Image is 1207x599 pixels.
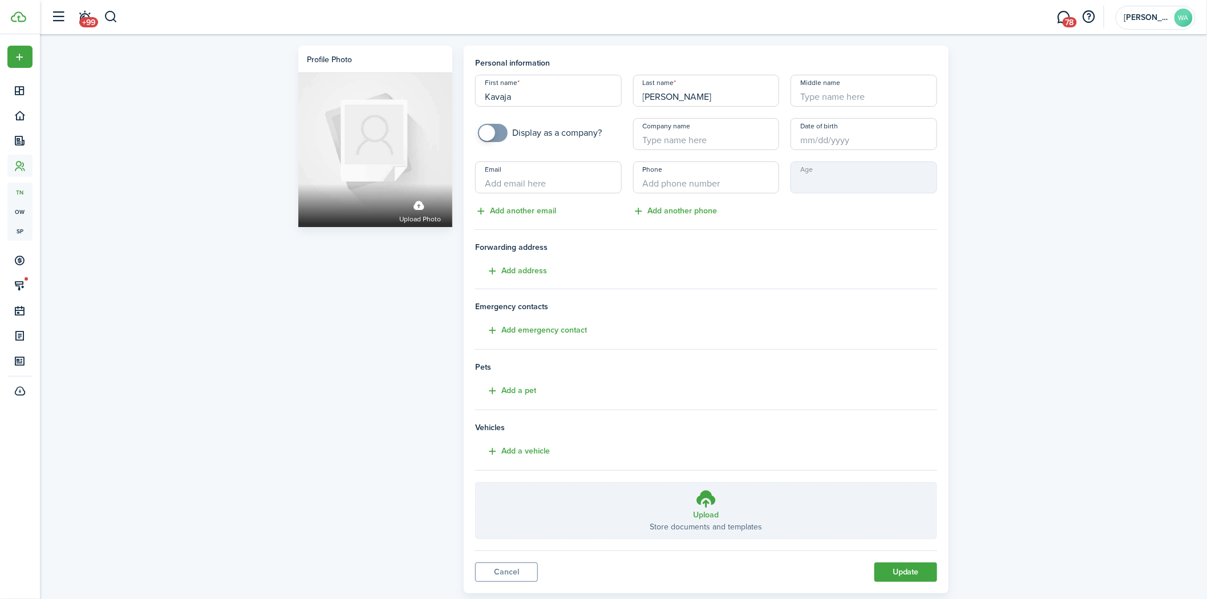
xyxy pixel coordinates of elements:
[7,221,33,241] a: sp
[475,241,937,253] span: Forwarding address
[7,46,33,68] button: Open menu
[475,445,550,458] button: Add a vehicle
[307,54,352,66] div: Profile photo
[633,205,718,218] button: Add another phone
[791,75,937,107] input: Type name here
[74,3,96,32] a: Notifications
[79,17,98,27] span: +99
[791,118,937,150] input: mm/dd/yyyy
[874,562,937,582] button: Update
[104,7,118,27] button: Search
[48,6,70,28] button: Open sidebar
[1174,9,1193,27] avatar-text: WA
[633,161,780,193] input: Add phone number
[475,57,937,69] h4: Personal information
[475,75,622,107] input: Type name here
[633,75,780,107] input: Type name here
[399,196,441,226] label: Upload photo
[633,118,780,150] input: Type name here
[475,562,538,582] a: Cancel
[475,161,622,193] input: Add email here
[475,205,556,218] button: Add another email
[650,521,763,533] p: Store documents and templates
[1053,3,1075,32] a: Messaging
[694,509,719,521] h3: Upload
[475,361,937,373] h4: Pets
[475,324,587,337] button: Add emergency contact
[1079,7,1099,27] button: Open resource center
[7,183,33,202] a: tn
[475,422,937,434] h4: Vehicles
[7,202,33,221] a: ow
[475,385,536,398] button: Add a pet
[399,214,441,226] span: Upload photo
[475,265,547,278] button: Add address
[475,301,937,313] h4: Emergency contacts
[11,11,26,22] img: TenantCloud
[1063,17,1077,27] span: 78
[1124,14,1170,22] span: Wright AtHome Property Solutions LLC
